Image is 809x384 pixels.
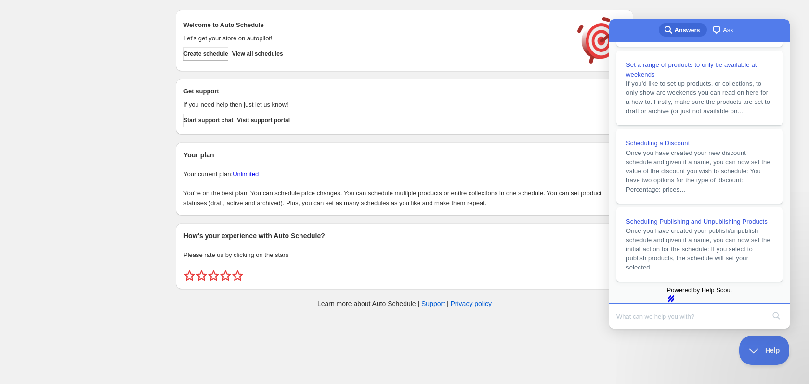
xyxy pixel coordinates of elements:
a: Start support chat [183,114,233,127]
button: View all schedules [232,47,283,61]
a: Unlimited [233,170,259,178]
h2: How's your experience with Auto Schedule? [183,231,626,241]
span: Start support chat [183,116,233,124]
h2: Your plan [183,150,626,160]
button: Create schedule [183,47,228,61]
span: Create schedule [183,50,228,58]
iframe: Help Scout Beacon - Live Chat, Contact Form, and Knowledge Base [609,19,790,329]
span: Visit support portal [237,116,290,124]
p: Learn more about Auto Schedule | | [317,299,492,308]
iframe: Help Scout Beacon - Close [739,336,790,365]
span: View all schedules [232,50,283,58]
p: You're on the best plan! You can schedule price changes. You can schedule multiple products or en... [183,189,626,208]
h2: Get support [183,87,568,96]
h2: Welcome to Auto Schedule [183,20,568,30]
a: Visit support portal [237,114,290,127]
p: Please rate us by clicking on the stars [183,250,626,260]
p: If you need help then just let us know! [183,100,568,110]
p: Let's get your store on autopilot! [183,34,568,43]
p: Your current plan: [183,169,626,179]
a: Support [421,300,445,307]
a: Privacy policy [451,300,492,307]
